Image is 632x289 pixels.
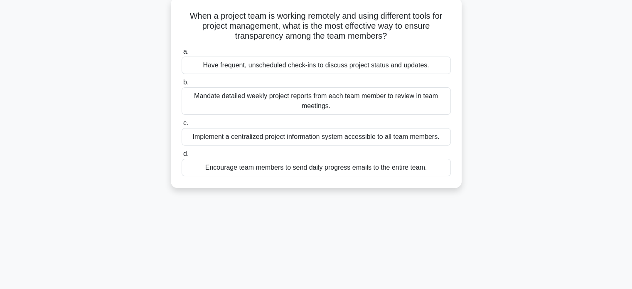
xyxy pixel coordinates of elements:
[182,57,451,74] div: Have frequent, unscheduled check-ins to discuss project status and updates.
[181,11,452,42] h5: When a project team is working remotely and using different tools for project management, what is...
[182,159,451,176] div: Encourage team members to send daily progress emails to the entire team.
[183,119,188,126] span: c.
[183,150,189,157] span: d.
[183,48,189,55] span: a.
[183,79,189,86] span: b.
[182,128,451,146] div: Implement a centralized project information system accessible to all team members.
[182,87,451,115] div: Mandate detailed weekly project reports from each team member to review in team meetings.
